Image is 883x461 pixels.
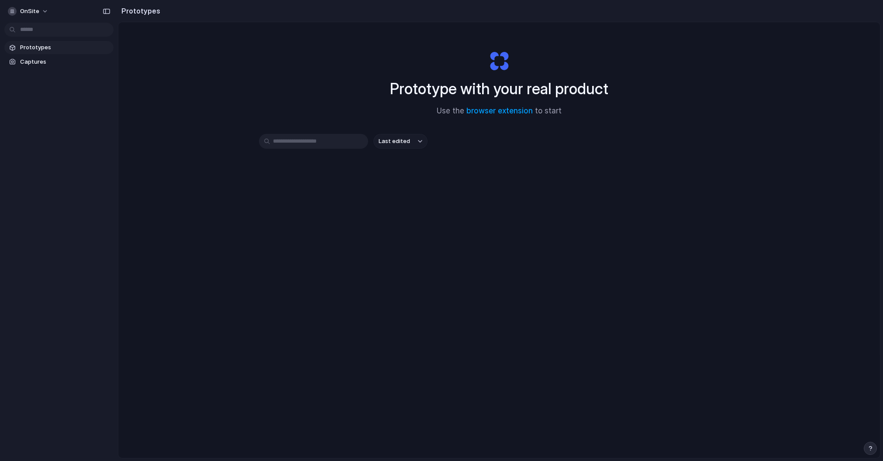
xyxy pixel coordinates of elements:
button: OnSite [4,4,53,18]
button: Last edited [373,134,428,149]
span: OnSite [20,7,39,16]
a: browser extension [466,106,533,115]
a: Prototypes [4,41,114,54]
a: Captures [4,55,114,68]
span: Last edited [379,137,410,146]
span: Prototypes [20,43,110,52]
h2: Prototypes [118,6,160,16]
h1: Prototype with your real product [390,77,608,100]
span: Captures [20,58,110,66]
span: Use the to start [437,106,562,117]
